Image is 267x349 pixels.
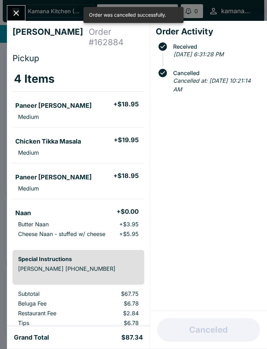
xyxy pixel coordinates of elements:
h5: Paneer [PERSON_NAME] [15,173,92,181]
p: Subtotal [18,290,82,297]
p: Beluga Fee [18,300,82,307]
h5: + $19.95 [114,136,139,144]
h5: + $18.95 [113,100,139,108]
p: Cheese Naan - stuffed w/ cheese [18,230,105,237]
p: + $3.95 [119,221,139,228]
p: $6.78 [94,319,139,326]
h5: Paneer [PERSON_NAME] [15,102,92,110]
h5: Chicken Tikka Masala [15,137,81,146]
span: Pickup [13,53,39,63]
h4: Order # 162884 [89,27,144,48]
em: [DATE] 6:31:28 PM [173,51,224,58]
h5: Naan [15,209,31,217]
h3: 4 Items [14,72,55,86]
h5: + $18.95 [113,172,139,180]
p: Tips [18,319,82,326]
h4: Order Activity [156,26,261,37]
button: Close [7,6,25,21]
em: Cancelled at: [DATE] 10:21:14 AM [173,77,251,93]
p: Butter Naan [18,221,49,228]
p: Medium [18,185,39,192]
span: Received [170,43,261,50]
p: Medium [18,113,39,120]
p: Medium [18,149,39,156]
p: Restaurant Fee [18,310,82,317]
p: $67.75 [94,290,139,297]
table: orders table [13,66,144,244]
h5: Grand Total [14,333,49,342]
div: Order was cancelled successfully. [89,9,166,21]
table: orders table [13,290,144,339]
h5: + $0.00 [116,208,139,216]
p: [PERSON_NAME] [PHONE_NUMBER] [18,265,139,272]
p: $6.78 [94,300,139,307]
span: Cancelled [170,70,261,76]
h6: Special Instructions [18,255,139,262]
p: $2.84 [94,310,139,317]
h4: [PERSON_NAME] [13,27,89,48]
h5: $87.34 [121,333,143,342]
p: + $5.95 [119,230,139,237]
